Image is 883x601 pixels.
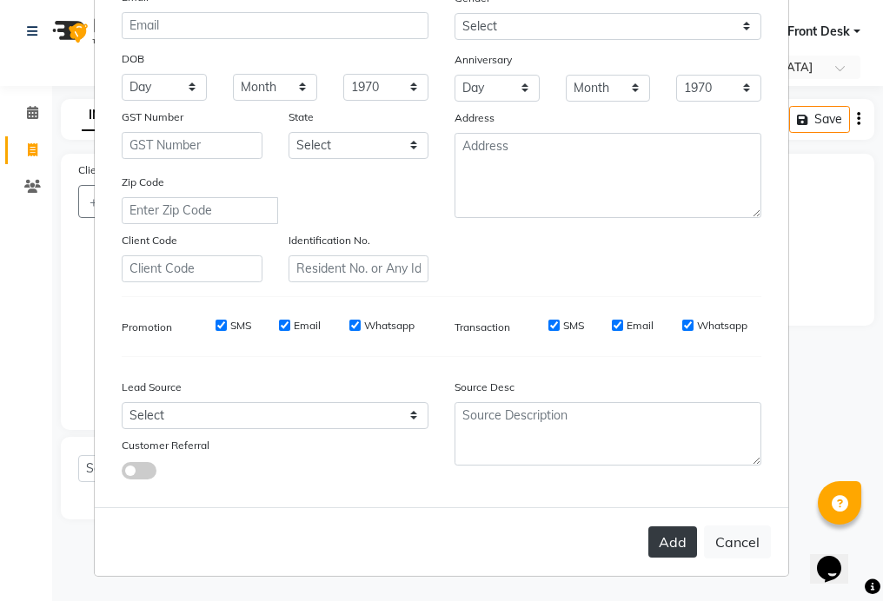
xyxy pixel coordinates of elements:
[289,109,314,125] label: State
[230,318,251,334] label: SMS
[455,320,510,335] label: Transaction
[455,52,512,68] label: Anniversary
[289,255,429,282] input: Resident No. or Any Id
[289,233,370,248] label: Identification No.
[122,109,183,125] label: GST Number
[627,318,654,334] label: Email
[122,380,182,395] label: Lead Source
[122,12,428,39] input: Email
[563,318,584,334] label: SMS
[122,255,262,282] input: Client Code
[648,526,697,558] button: Add
[455,110,495,126] label: Address
[122,320,172,335] label: Promotion
[122,51,144,67] label: DOB
[364,318,415,334] label: Whatsapp
[122,132,262,159] input: GST Number
[455,380,515,395] label: Source Desc
[122,197,278,224] input: Enter Zip Code
[697,318,747,334] label: Whatsapp
[810,532,866,584] iframe: chat widget
[122,175,164,190] label: Zip Code
[122,438,209,453] label: Customer Referral
[704,525,771,558] button: Cancel
[122,233,177,248] label: Client Code
[294,318,321,334] label: Email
